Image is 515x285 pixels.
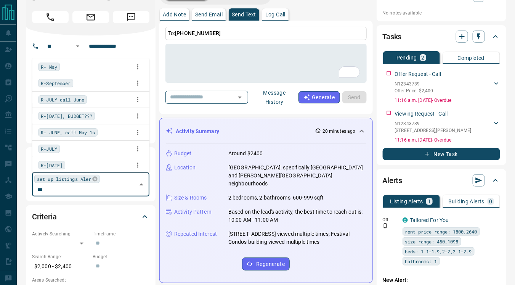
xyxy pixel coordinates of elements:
[232,12,256,17] p: Send Text
[41,112,92,120] span: R-[DATE], BUDGET???
[395,119,500,135] div: N12343739[STREET_ADDRESS],[PERSON_NAME]
[383,174,403,187] h2: Alerts
[163,12,186,17] p: Add Note
[34,175,100,183] div: set up listings Aler
[298,91,340,103] button: Generate
[405,248,472,255] span: beds: 1.1-1.9,2-2,2.1-2.9
[489,199,492,204] p: 0
[174,164,196,172] p: Location
[383,171,500,190] div: Alerts
[422,55,425,60] p: 2
[405,238,459,245] span: size range: 450,1098
[174,194,207,202] p: Size & Rooms
[171,47,361,80] textarea: To enrich screen reader interactions, please activate Accessibility in Grammarly extension settings
[458,55,485,61] p: Completed
[383,223,388,229] svg: Push Notification Only
[32,11,69,23] span: Call
[113,11,149,23] span: Message
[93,230,149,237] p: Timeframe:
[395,137,500,143] p: 11:16 a.m. [DATE] - Overdue
[395,87,433,94] p: Offer Price: $2,400
[242,258,290,271] button: Regenerate
[165,27,367,40] p: To:
[41,129,95,136] span: R- JUNE, call May 1s
[403,217,408,223] div: condos.ca
[395,97,500,104] p: 11:16 a.m. [DATE] - Overdue
[136,179,147,190] button: Close
[174,230,217,238] p: Repeated Interest
[72,11,109,23] span: Email
[41,79,71,87] span: R-September
[405,228,477,235] span: rent price range: 1800,2640
[395,110,448,118] p: Viewing Request - Call
[175,30,221,36] span: [PHONE_NUMBER]
[41,96,84,103] span: R-JULY call June
[383,148,500,160] button: New Task
[395,81,433,87] p: N12343739
[32,277,149,283] p: Areas Searched:
[32,211,57,223] h2: Criteria
[383,216,398,223] p: Off
[383,10,500,16] p: No notes available
[32,230,89,237] p: Actively Searching:
[390,199,424,204] p: Listing Alerts
[73,42,82,51] button: Open
[176,127,219,135] p: Activity Summary
[250,87,298,108] button: Message History
[395,79,500,96] div: N12343739Offer Price: $2,400
[174,208,212,216] p: Activity Pattern
[32,208,149,226] div: Criteria
[32,260,89,273] p: $2,000 - $2,400
[228,194,324,202] p: 2 bedrooms, 2 bathrooms, 600-999 sqft
[322,128,356,135] p: 20 minutes ago
[166,124,366,138] div: Activity Summary20 minutes ago
[41,145,57,153] span: R-JULY
[448,199,485,204] p: Building Alerts
[174,150,192,158] p: Budget
[265,12,286,17] p: Log Call
[396,55,417,60] p: Pending
[37,175,91,183] span: set up listings Aler
[41,63,57,71] span: R- May
[228,208,366,224] p: Based on the lead's activity, the best time to reach out is: 10:00 AM - 11:00 AM
[228,230,366,246] p: [STREET_ADDRESS] viewed multiple times; Festival Condos building viewed multiple times
[428,199,431,204] p: 1
[228,150,263,158] p: Around $2400
[228,164,366,188] p: [GEOGRAPHIC_DATA], specifically [GEOGRAPHIC_DATA] and [PERSON_NAME][GEOGRAPHIC_DATA] neighbourhoods
[395,127,472,134] p: [STREET_ADDRESS] , [PERSON_NAME]
[234,92,245,103] button: Open
[395,120,472,127] p: N12343739
[195,12,223,17] p: Send Email
[41,161,63,169] span: R-[DATE]
[383,31,402,43] h2: Tasks
[32,253,89,260] p: Search Range:
[383,276,500,284] p: New Alert:
[395,70,441,78] p: Offer Request - Call
[383,27,500,46] div: Tasks
[93,253,149,260] p: Budget:
[410,217,449,223] a: Tailored For You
